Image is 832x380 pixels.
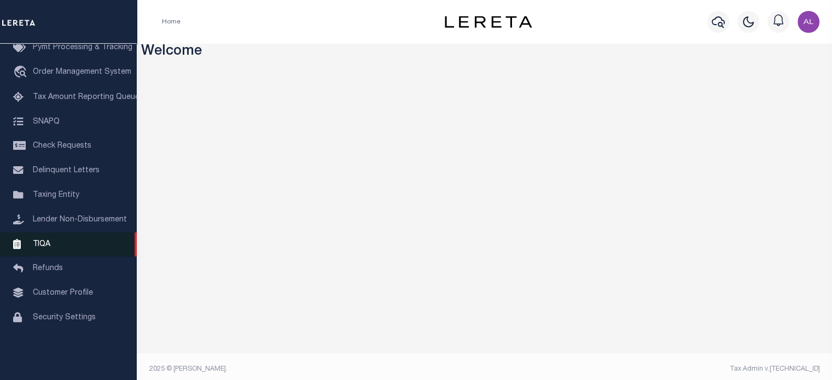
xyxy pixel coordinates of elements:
[13,66,31,80] i: travel_explore
[141,364,485,374] div: 2025 © [PERSON_NAME].
[33,68,131,76] span: Order Management System
[141,44,828,61] h3: Welcome
[33,240,50,248] span: TIQA
[33,216,127,224] span: Lender Non-Disbursement
[33,167,100,174] span: Delinquent Letters
[33,118,60,125] span: SNAPQ
[445,16,532,28] img: logo-dark.svg
[798,11,819,33] img: svg+xml;base64,PHN2ZyB4bWxucz0iaHR0cDovL3d3dy53My5vcmcvMjAwMC9zdmciIHBvaW50ZXItZXZlbnRzPSJub25lIi...
[33,142,91,150] span: Check Requests
[33,289,93,297] span: Customer Profile
[33,265,63,272] span: Refunds
[33,93,139,101] span: Tax Amount Reporting Queue
[162,17,181,27] li: Home
[33,191,79,199] span: Taxing Entity
[33,314,96,321] span: Security Settings
[493,364,820,374] div: Tax Admin v.[TECHNICAL_ID]
[33,44,132,51] span: Pymt Processing & Tracking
